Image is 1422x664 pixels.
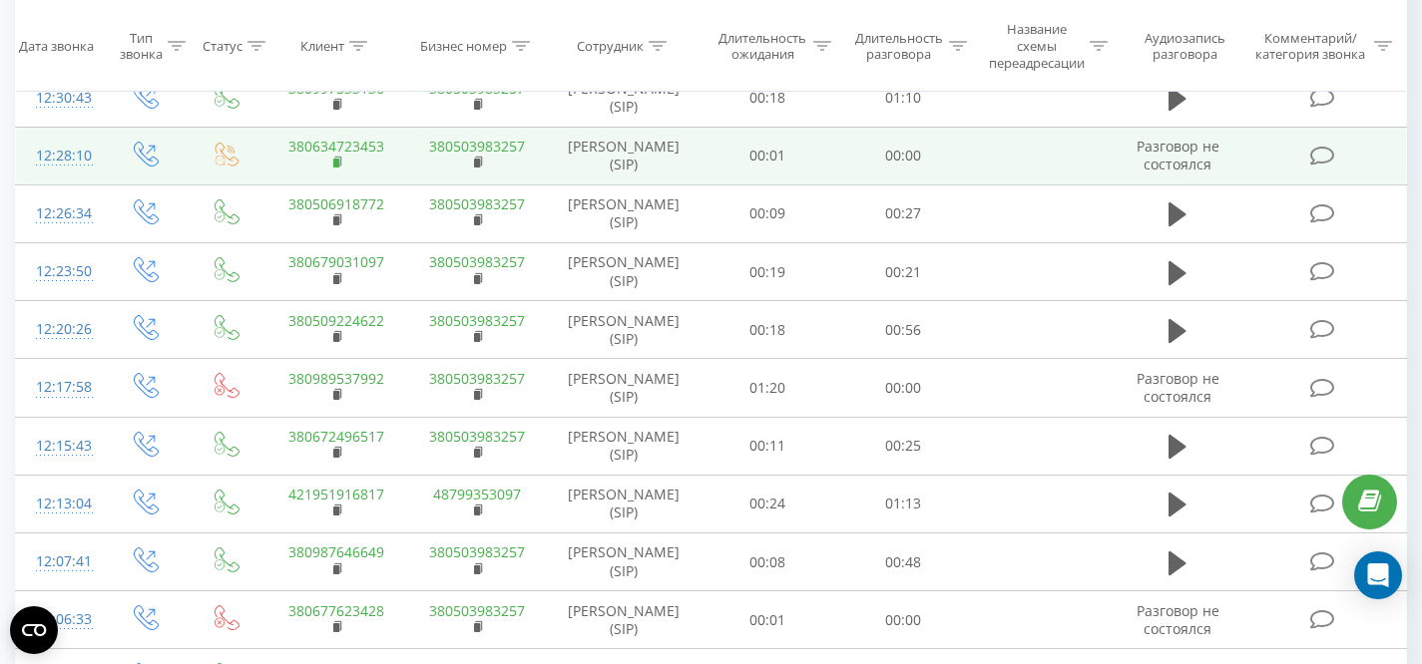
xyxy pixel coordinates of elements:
[120,29,163,63] div: Тип звонка
[36,600,83,639] div: 12:06:33
[429,311,525,330] a: 380503983257
[36,485,83,523] div: 12:13:04
[429,601,525,620] a: 380503983257
[548,301,700,359] td: [PERSON_NAME] (SIP)
[429,369,525,388] a: 380503983257
[835,359,971,417] td: 00:00
[288,79,384,98] a: 380997533136
[288,601,384,620] a: 380677623428
[548,533,700,591] td: [PERSON_NAME] (SIP)
[700,301,835,359] td: 00:18
[835,127,971,184] td: 00:00
[36,427,83,466] div: 12:15:43
[1137,369,1219,406] span: Разговор не состоялся
[700,533,835,591] td: 00:08
[854,29,944,63] div: Длительность разговора
[700,475,835,532] td: 00:24
[548,184,700,242] td: [PERSON_NAME] (SIP)
[700,69,835,127] td: 00:18
[36,137,83,175] div: 12:28:10
[288,369,384,388] a: 380989537992
[835,591,971,649] td: 00:00
[700,243,835,301] td: 00:19
[420,38,507,55] div: Бизнес номер
[288,311,384,330] a: 380509224622
[700,359,835,417] td: 01:20
[835,184,971,242] td: 00:27
[288,542,384,561] a: 380987646649
[429,427,525,446] a: 380503983257
[835,301,971,359] td: 00:56
[36,310,83,349] div: 12:20:26
[288,252,384,271] a: 380679031097
[429,79,525,98] a: 380503983257
[1137,601,1219,638] span: Разговор не состоялся
[548,475,700,532] td: [PERSON_NAME] (SIP)
[1354,551,1402,599] div: Open Intercom Messenger
[835,69,971,127] td: 01:10
[36,79,83,118] div: 12:30:43
[429,194,525,213] a: 380503983257
[835,533,971,591] td: 00:48
[19,38,94,55] div: Дата звонка
[989,21,1085,72] div: Название схемы переадресации
[548,417,700,475] td: [PERSON_NAME] (SIP)
[577,38,644,55] div: Сотрудник
[429,542,525,561] a: 380503983257
[288,194,384,213] a: 380506918772
[700,417,835,475] td: 00:11
[36,194,83,233] div: 12:26:34
[548,591,700,649] td: [PERSON_NAME] (SIP)
[1137,137,1219,173] span: Разговор не состоялся
[429,252,525,271] a: 380503983257
[36,252,83,291] div: 12:23:50
[300,38,344,55] div: Клиент
[433,485,521,503] a: 48799353097
[36,368,83,407] div: 12:17:58
[288,137,384,156] a: 380634723453
[548,243,700,301] td: [PERSON_NAME] (SIP)
[717,29,807,63] div: Длительность ожидания
[1252,29,1369,63] div: Комментарий/категория звонка
[700,184,835,242] td: 00:09
[548,359,700,417] td: [PERSON_NAME] (SIP)
[835,475,971,532] td: 01:13
[700,591,835,649] td: 00:01
[10,606,58,654] button: Open CMP widget
[288,427,384,446] a: 380672496517
[288,485,384,503] a: 421951916817
[429,137,525,156] a: 380503983257
[835,417,971,475] td: 00:25
[36,542,83,581] div: 12:07:41
[548,127,700,184] td: [PERSON_NAME] (SIP)
[203,38,242,55] div: Статус
[548,69,700,127] td: [PERSON_NAME] (SIP)
[1131,29,1238,63] div: Аудиозапись разговора
[835,243,971,301] td: 00:21
[700,127,835,184] td: 00:01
